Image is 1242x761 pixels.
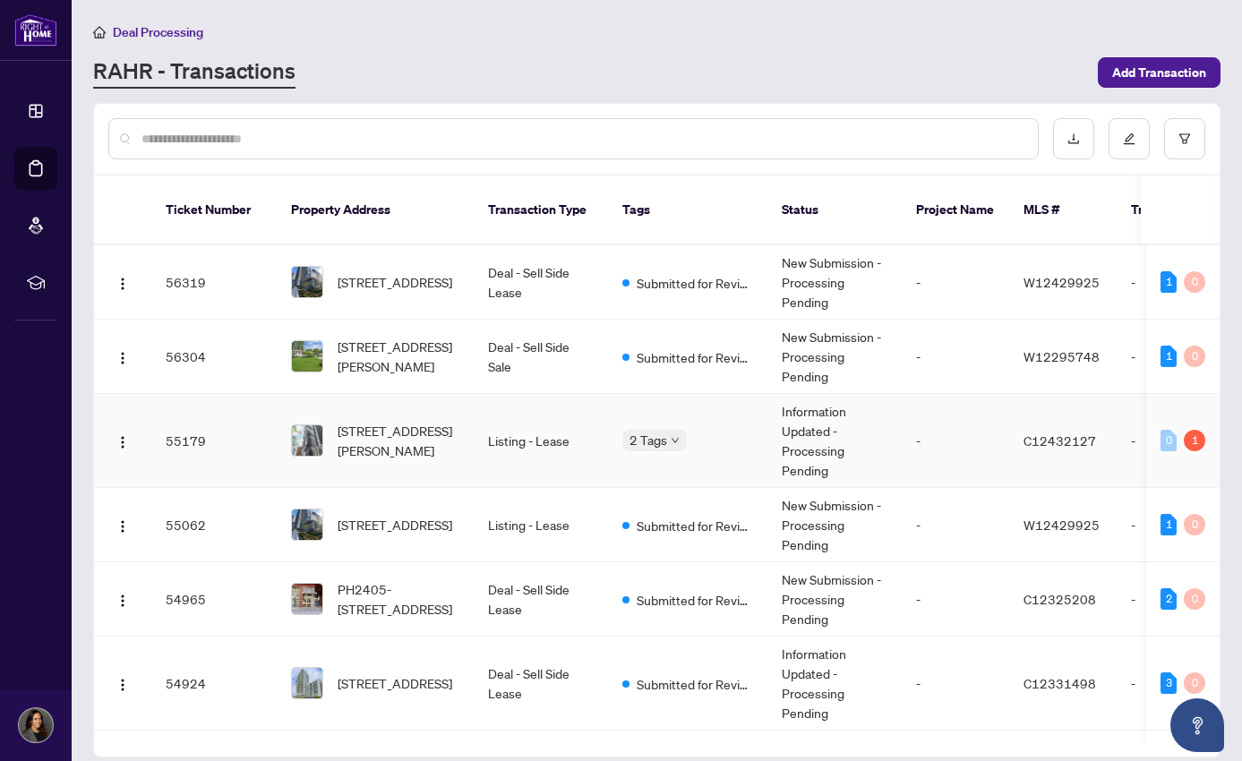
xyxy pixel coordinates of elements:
td: Information Updated - Processing Pending [767,637,902,731]
td: 56304 [151,320,277,394]
img: logo [14,13,57,47]
td: - [902,488,1009,562]
span: C12325208 [1024,591,1096,607]
td: - [902,562,1009,637]
span: [STREET_ADDRESS][PERSON_NAME] [338,421,459,460]
td: 55179 [151,394,277,488]
button: download [1053,118,1094,159]
td: - [902,320,1009,394]
td: - [1117,562,1242,637]
th: Ticket Number [151,175,277,245]
td: New Submission - Processing Pending [767,320,902,394]
td: - [1117,245,1242,320]
img: thumbnail-img [292,425,322,456]
img: Logo [116,277,130,291]
td: 56319 [151,245,277,320]
button: Logo [108,510,137,539]
img: Logo [116,594,130,608]
div: 1 [1161,514,1177,535]
span: C12432127 [1024,432,1096,449]
img: thumbnail-img [292,267,322,297]
img: thumbnail-img [292,668,322,698]
th: Status [767,175,902,245]
th: MLS # [1009,175,1117,245]
button: Logo [108,669,137,697]
span: PH2405-[STREET_ADDRESS] [338,579,459,619]
button: filter [1164,118,1205,159]
span: Submitted for Review [637,516,753,535]
span: C12331498 [1024,675,1096,691]
div: 0 [1184,514,1205,535]
img: thumbnail-img [292,509,322,540]
img: Logo [116,519,130,534]
td: - [902,637,1009,731]
div: 0 [1184,588,1205,610]
span: edit [1123,133,1135,145]
button: Logo [108,342,137,371]
span: home [93,26,106,38]
td: New Submission - Processing Pending [767,488,902,562]
td: - [1117,320,1242,394]
span: W12429925 [1024,274,1100,290]
div: 1 [1161,271,1177,293]
div: 0 [1161,430,1177,451]
td: 54924 [151,637,277,731]
img: thumbnail-img [292,584,322,614]
span: Add Transaction [1112,58,1206,87]
button: Logo [108,426,137,455]
td: Listing - Lease [474,488,608,562]
span: down [671,436,680,445]
span: Submitted for Review [637,273,753,293]
th: Transaction Type [474,175,608,245]
span: W12429925 [1024,517,1100,533]
th: Tags [608,175,767,245]
div: 0 [1184,672,1205,694]
th: Project Name [902,175,1009,245]
button: Add Transaction [1098,57,1221,88]
span: Submitted for Review [637,347,753,367]
img: thumbnail-img [292,341,322,372]
span: 2 Tags [630,430,667,450]
img: Logo [116,678,130,692]
span: [STREET_ADDRESS] [338,515,452,534]
td: - [1117,488,1242,562]
td: New Submission - Processing Pending [767,562,902,637]
div: 1 [1184,430,1205,451]
img: Logo [116,351,130,365]
td: New Submission - Processing Pending [767,245,902,320]
td: Information Updated - Processing Pending [767,394,902,488]
td: Deal - Sell Side Lease [474,245,608,320]
td: Deal - Sell Side Lease [474,637,608,731]
span: Submitted for Review [637,674,753,694]
span: [STREET_ADDRESS][PERSON_NAME] [338,337,459,376]
td: Listing - Lease [474,394,608,488]
img: Logo [116,435,130,449]
div: 0 [1184,346,1205,367]
span: [STREET_ADDRESS] [338,673,452,693]
div: 1 [1161,346,1177,367]
td: 54965 [151,562,277,637]
button: Logo [108,585,137,613]
td: 55062 [151,488,277,562]
img: Profile Icon [19,708,53,742]
span: filter [1178,133,1191,145]
span: W12295748 [1024,348,1100,364]
td: Deal - Sell Side Sale [474,320,608,394]
button: Logo [108,268,137,296]
td: - [1117,394,1242,488]
span: [STREET_ADDRESS] [338,272,452,292]
div: 0 [1184,271,1205,293]
button: edit [1109,118,1150,159]
button: Open asap [1170,698,1224,752]
a: RAHR - Transactions [93,56,296,89]
span: Deal Processing [113,24,203,40]
td: - [1117,637,1242,731]
td: Deal - Sell Side Lease [474,562,608,637]
th: Trade Number [1117,175,1242,245]
span: download [1067,133,1080,145]
th: Property Address [277,175,474,245]
div: 3 [1161,672,1177,694]
td: - [902,245,1009,320]
span: Submitted for Review [637,590,753,610]
td: - [902,394,1009,488]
